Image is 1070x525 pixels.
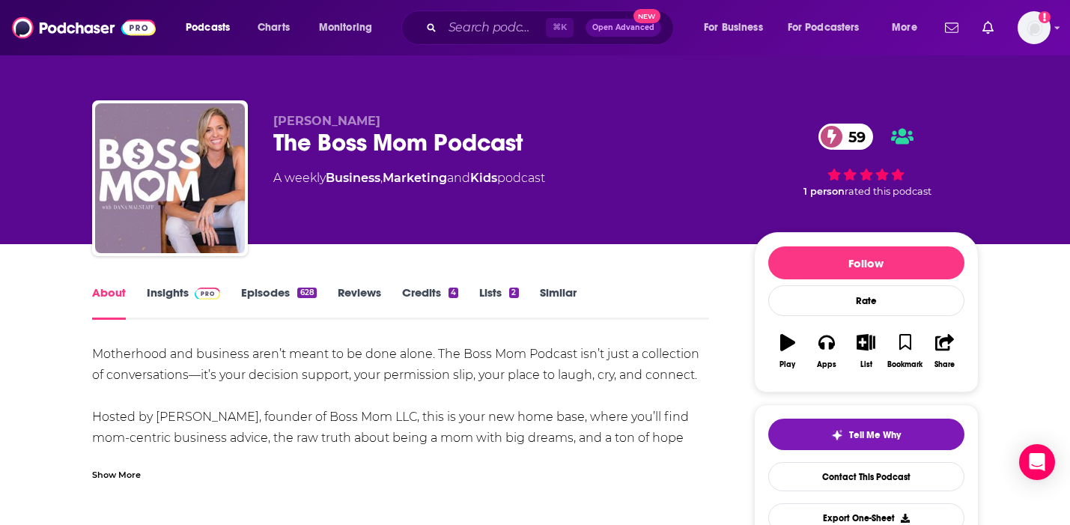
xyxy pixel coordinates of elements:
[845,186,931,197] span: rated this podcast
[846,324,885,378] button: List
[849,429,901,441] span: Tell Me Why
[449,288,458,298] div: 4
[788,17,860,38] span: For Podcasters
[338,285,381,320] a: Reviews
[308,16,392,40] button: open menu
[976,15,1000,40] a: Show notifications dropdown
[95,103,245,253] img: The Boss Mom Podcast
[807,324,846,378] button: Apps
[1039,11,1051,23] svg: Add a profile image
[258,17,290,38] span: Charts
[509,288,518,298] div: 2
[470,171,497,185] a: Kids
[818,124,873,150] a: 59
[768,246,964,279] button: Follow
[803,186,845,197] span: 1 person
[273,114,380,128] span: [PERSON_NAME]
[886,324,925,378] button: Bookmark
[248,16,299,40] a: Charts
[443,16,546,40] input: Search podcasts, credits, & more...
[693,16,782,40] button: open menu
[273,169,545,187] div: A weekly podcast
[402,285,458,320] a: Credits4
[778,16,881,40] button: open menu
[887,360,922,369] div: Bookmark
[779,360,795,369] div: Play
[925,324,964,378] button: Share
[768,462,964,491] a: Contact This Podcast
[1018,11,1051,44] img: User Profile
[1018,11,1051,44] span: Logged in as megcassidy
[479,285,518,320] a: Lists2
[383,171,447,185] a: Marketing
[12,13,156,42] img: Podchaser - Follow, Share and Rate Podcasts
[186,17,230,38] span: Podcasts
[754,114,979,207] div: 59 1 personrated this podcast
[704,17,763,38] span: For Business
[92,285,126,320] a: About
[1018,11,1051,44] button: Show profile menu
[195,288,221,300] img: Podchaser Pro
[447,171,470,185] span: and
[175,16,249,40] button: open menu
[881,16,936,40] button: open menu
[633,9,660,23] span: New
[586,19,661,37] button: Open AdvancedNew
[326,171,380,185] a: Business
[147,285,221,320] a: InsightsPodchaser Pro
[1019,444,1055,480] div: Open Intercom Messenger
[860,360,872,369] div: List
[592,24,654,31] span: Open Advanced
[540,285,577,320] a: Similar
[939,15,964,40] a: Show notifications dropdown
[892,17,917,38] span: More
[768,285,964,316] div: Rate
[319,17,372,38] span: Monitoring
[297,288,316,298] div: 628
[241,285,316,320] a: Episodes628
[934,360,955,369] div: Share
[546,18,574,37] span: ⌘ K
[817,360,836,369] div: Apps
[380,171,383,185] span: ,
[831,429,843,441] img: tell me why sparkle
[768,324,807,378] button: Play
[833,124,873,150] span: 59
[768,419,964,450] button: tell me why sparkleTell Me Why
[416,10,688,45] div: Search podcasts, credits, & more...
